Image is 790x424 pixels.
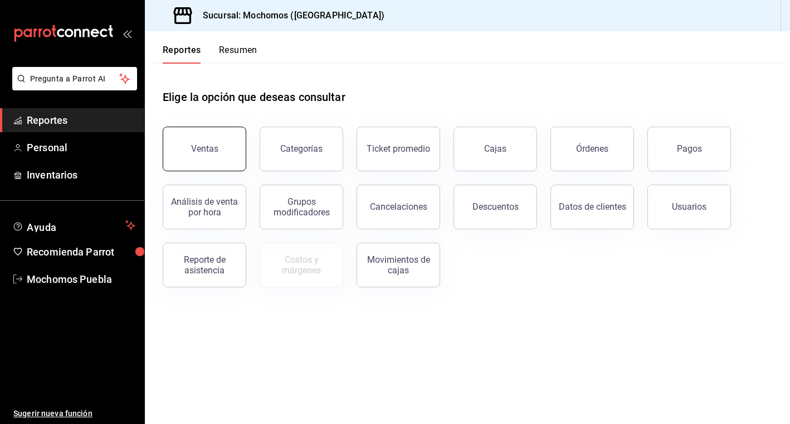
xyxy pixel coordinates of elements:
[677,143,702,154] div: Pagos
[8,81,137,93] a: Pregunta a Parrot AI
[27,167,135,182] span: Inventarios
[194,9,384,22] h3: Sucursal: Mochomos ([GEOGRAPHIC_DATA])
[453,127,537,171] button: Cajas
[672,201,706,212] div: Usuarios
[367,143,430,154] div: Ticket promedio
[260,185,343,229] button: Grupos modificadores
[30,73,120,85] span: Pregunta a Parrot AI
[163,127,246,171] button: Ventas
[27,219,121,232] span: Ayuda
[13,408,135,420] span: Sugerir nueva función
[267,196,336,218] div: Grupos modificadores
[550,185,634,229] button: Datos de clientes
[163,89,345,105] h1: Elige la opción que deseas consultar
[163,45,201,64] button: Reportes
[357,243,440,287] button: Movimientos de cajas
[280,143,323,154] div: Categorías
[163,45,257,64] div: navigation tabs
[647,185,731,229] button: Usuarios
[191,143,218,154] div: Ventas
[123,29,131,38] button: open_drawer_menu
[27,140,135,155] span: Personal
[364,254,433,276] div: Movimientos de cajas
[170,196,239,218] div: Análisis de venta por hora
[163,185,246,229] button: Análisis de venta por hora
[472,201,519,212] div: Descuentos
[260,127,343,171] button: Categorías
[484,143,506,154] div: Cajas
[27,113,135,128] span: Reportes
[576,143,608,154] div: Órdenes
[550,127,634,171] button: Órdenes
[163,243,246,287] button: Reporte de asistencia
[357,185,440,229] button: Cancelaciones
[12,67,137,90] button: Pregunta a Parrot AI
[260,243,343,287] button: Contrata inventarios para ver este reporte
[559,201,626,212] div: Datos de clientes
[27,244,135,259] span: Recomienda Parrot
[27,272,135,287] span: Mochomos Puebla
[647,127,731,171] button: Pagos
[267,254,336,276] div: Costos y márgenes
[170,254,239,276] div: Reporte de asistencia
[219,45,257,64] button: Resumen
[370,201,427,212] div: Cancelaciones
[453,185,537,229] button: Descuentos
[357,127,440,171] button: Ticket promedio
